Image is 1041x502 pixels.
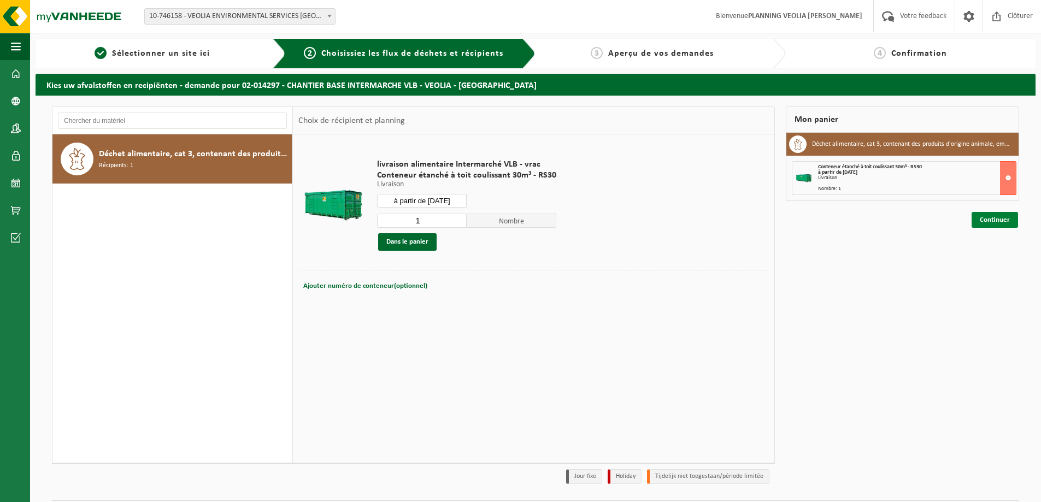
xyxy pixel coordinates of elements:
[377,181,556,188] p: Livraison
[972,212,1018,228] a: Continuer
[36,74,1036,95] h2: Kies uw afvalstoffen en recipiënten - demande pour 02-014297 - CHANTIER BASE INTERMARCHE VLB - VE...
[58,113,287,129] input: Chercher du matériel
[818,164,922,170] span: Conteneur étanché à toit coulissant 30m³ - RS30
[818,169,857,175] strong: à partir de [DATE]
[608,49,714,58] span: Aperçu de vos demandes
[891,49,947,58] span: Confirmation
[144,8,336,25] span: 10-746158 - VEOLIA ENVIRONMENTAL SERVICES WALLONIE - GRÂCE-HOLLOGNE
[52,134,292,184] button: Déchet alimentaire, cat 3, contenant des produits d'origine animale, emballage synthétique Récipi...
[786,107,1020,133] div: Mon panier
[377,194,467,208] input: Sélectionnez date
[378,233,437,251] button: Dans le panier
[467,214,556,228] span: Nombre
[377,170,556,181] span: Conteneur étanché à toit coulissant 30m³ - RS30
[112,49,210,58] span: Sélectionner un site ici
[818,186,1016,192] div: Nombre: 1
[302,279,428,294] button: Ajouter numéro de conteneur(optionnel)
[812,135,1011,153] h3: Déchet alimentaire, cat 3, contenant des produits d'origine animale, emballage synthétique
[647,469,769,484] li: Tijdelijk niet toegestaan/période limitée
[566,469,602,484] li: Jour fixe
[591,47,603,59] span: 3
[304,47,316,59] span: 2
[303,282,427,290] span: Ajouter numéro de conteneur(optionnel)
[748,12,862,20] strong: PLANNING VEOLIA [PERSON_NAME]
[41,47,264,60] a: 1Sélectionner un site ici
[321,49,503,58] span: Choisissiez les flux de déchets et récipients
[818,175,1016,181] div: Livraison
[145,9,335,24] span: 10-746158 - VEOLIA ENVIRONMENTAL SERVICES WALLONIE - GRÂCE-HOLLOGNE
[874,47,886,59] span: 4
[293,107,410,134] div: Choix de récipient et planning
[99,147,289,161] span: Déchet alimentaire, cat 3, contenant des produits d'origine animale, emballage synthétique
[377,159,556,170] span: livraison alimentaire Intermarché VLB - vrac
[95,47,107,59] span: 1
[99,161,133,171] span: Récipients: 1
[608,469,642,484] li: Holiday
